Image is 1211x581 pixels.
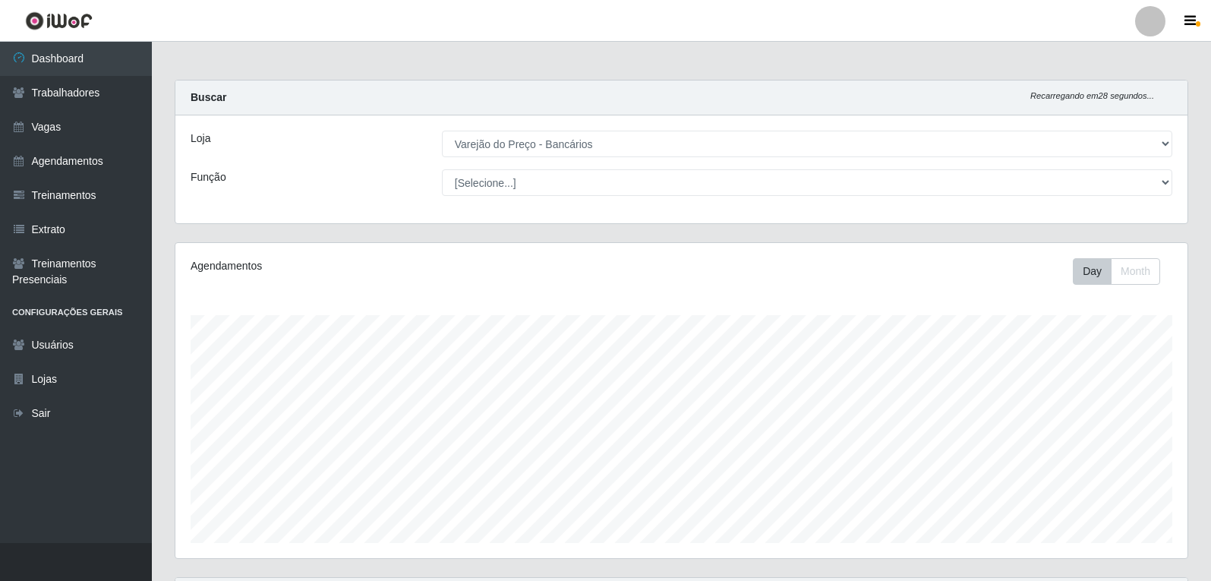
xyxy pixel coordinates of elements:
[191,131,210,147] label: Loja
[191,169,226,185] label: Função
[1030,91,1154,100] i: Recarregando em 28 segundos...
[191,91,226,103] strong: Buscar
[1073,258,1172,285] div: Toolbar with button groups
[25,11,93,30] img: CoreUI Logo
[191,258,586,274] div: Agendamentos
[1073,258,1160,285] div: First group
[1073,258,1112,285] button: Day
[1111,258,1160,285] button: Month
